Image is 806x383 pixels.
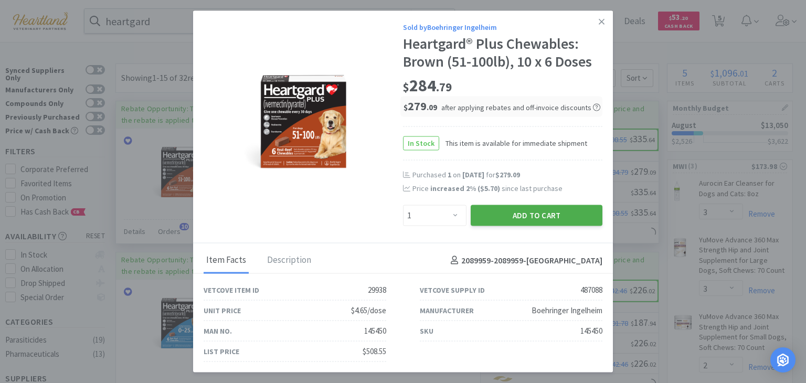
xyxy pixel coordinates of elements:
[403,79,409,94] span: $
[532,304,602,316] div: Boehringer Ingelheim
[204,304,241,316] div: Unit Price
[204,247,249,273] div: Item Facts
[351,304,386,316] div: $4.65/dose
[403,75,452,95] span: 284
[436,79,452,94] span: . 79
[430,184,500,193] span: increased 2 % ( )
[448,169,451,179] span: 1
[363,345,386,357] div: $508.55
[404,102,408,112] span: $
[770,347,796,373] div: Open Intercom Messenger
[439,137,587,149] span: This item is available for immediate shipment
[368,283,386,296] div: 29938
[403,35,602,70] div: Heartgard® Plus Chewables: Brown (51-100lb), 10 x 6 Doses
[441,103,600,112] span: after applying rebates and off-invoice discounts
[480,184,497,193] span: $5.70
[580,283,602,296] div: 487088
[447,253,602,267] h4: 2089959-2089959 - [GEOGRAPHIC_DATA]
[204,284,259,295] div: Vetcove Item ID
[412,183,602,194] div: Price since last purchase
[471,205,602,226] button: Add to Cart
[580,324,602,337] div: 145450
[412,169,602,180] div: Purchased on for
[404,136,439,150] span: In Stock
[420,304,474,316] div: Manufacturer
[462,169,484,179] span: [DATE]
[420,325,433,336] div: SKU
[427,102,437,112] span: . 09
[403,22,602,33] div: Sold by Boehringer Ingelheim
[264,247,314,273] div: Description
[204,345,239,357] div: List Price
[225,60,382,186] img: 510bada692444b0cb1a00a6a278e45fa_487088.png
[404,99,437,113] span: 279
[495,169,520,179] span: $279.09
[204,325,232,336] div: Man No.
[364,324,386,337] div: 145450
[420,284,485,295] div: Vetcove Supply ID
